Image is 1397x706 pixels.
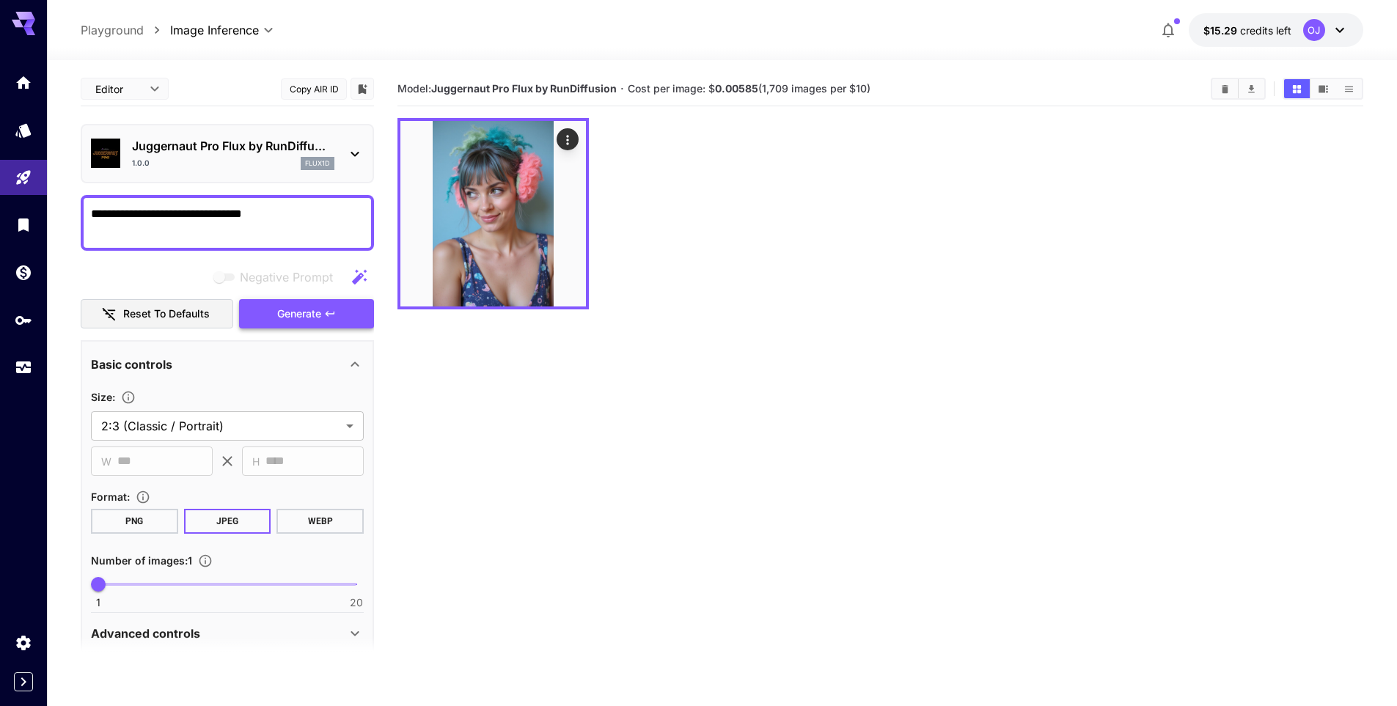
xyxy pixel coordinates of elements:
span: H [252,453,260,470]
span: Negative prompts are not compatible with the selected model. [210,268,345,286]
p: · [620,80,624,98]
div: $15.28899 [1203,23,1291,38]
div: Show images in grid viewShow images in video viewShow images in list view [1283,78,1363,100]
span: credits left [1240,24,1291,37]
button: Reset to defaults [81,299,233,329]
b: 0.00585 [715,82,758,95]
button: Copy AIR ID [281,78,347,100]
button: Specify how many images to generate in a single request. Each image generation will be charged se... [192,554,219,568]
button: Generate [239,299,374,329]
span: Image Inference [170,21,259,39]
div: Juggernaut Pro Flux by RunDiffu...1.0.0flux1d [91,131,364,176]
button: Add to library [356,80,369,98]
div: Advanced controls [91,616,364,651]
div: Home [15,73,32,92]
span: Generate [277,305,321,323]
span: Model: [397,82,617,95]
span: Negative Prompt [240,268,333,286]
img: 9k= [400,121,586,306]
span: Size : [91,391,115,403]
div: Playground [15,169,32,187]
button: Clear Images [1212,79,1238,98]
button: Show images in grid view [1284,79,1310,98]
div: Clear ImagesDownload All [1211,78,1266,100]
nav: breadcrumb [81,21,170,39]
button: Choose the file format for the output image. [130,490,156,504]
div: Models [15,121,32,139]
div: API Keys [15,311,32,329]
button: $15.28899OJ [1189,13,1363,47]
button: Show images in list view [1336,79,1362,98]
span: 20 [350,595,363,610]
div: Actions [557,128,579,150]
div: Basic controls [91,347,364,382]
button: WEBP [276,509,364,534]
span: Cost per image: $ (1,709 images per $10) [628,82,870,95]
div: Usage [15,358,32,377]
div: Settings [15,633,32,652]
a: Playground [81,21,144,39]
span: Format : [91,490,130,503]
button: JPEG [184,509,271,534]
span: Editor [95,81,141,97]
b: Juggernaut Pro Flux by RunDiffusion [431,82,617,95]
p: Advanced controls [91,625,200,642]
div: Wallet [15,263,32,282]
button: Show images in video view [1310,79,1336,98]
p: Juggernaut Pro Flux by RunDiffu... [132,137,334,155]
button: PNG [91,509,178,534]
button: Adjust the dimensions of the generated image by specifying its width and height in pixels, or sel... [115,390,142,405]
p: 1.0.0 [132,158,150,169]
span: 2:3 (Classic / Portrait) [101,417,340,435]
p: flux1d [305,158,330,169]
div: OJ [1303,19,1325,41]
button: Download All [1239,79,1264,98]
span: W [101,453,111,470]
div: Library [15,216,32,234]
span: Number of images : 1 [91,554,192,567]
span: $15.29 [1203,24,1240,37]
span: 1 [96,595,100,610]
p: Basic controls [91,356,172,373]
button: Expand sidebar [14,672,33,691]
